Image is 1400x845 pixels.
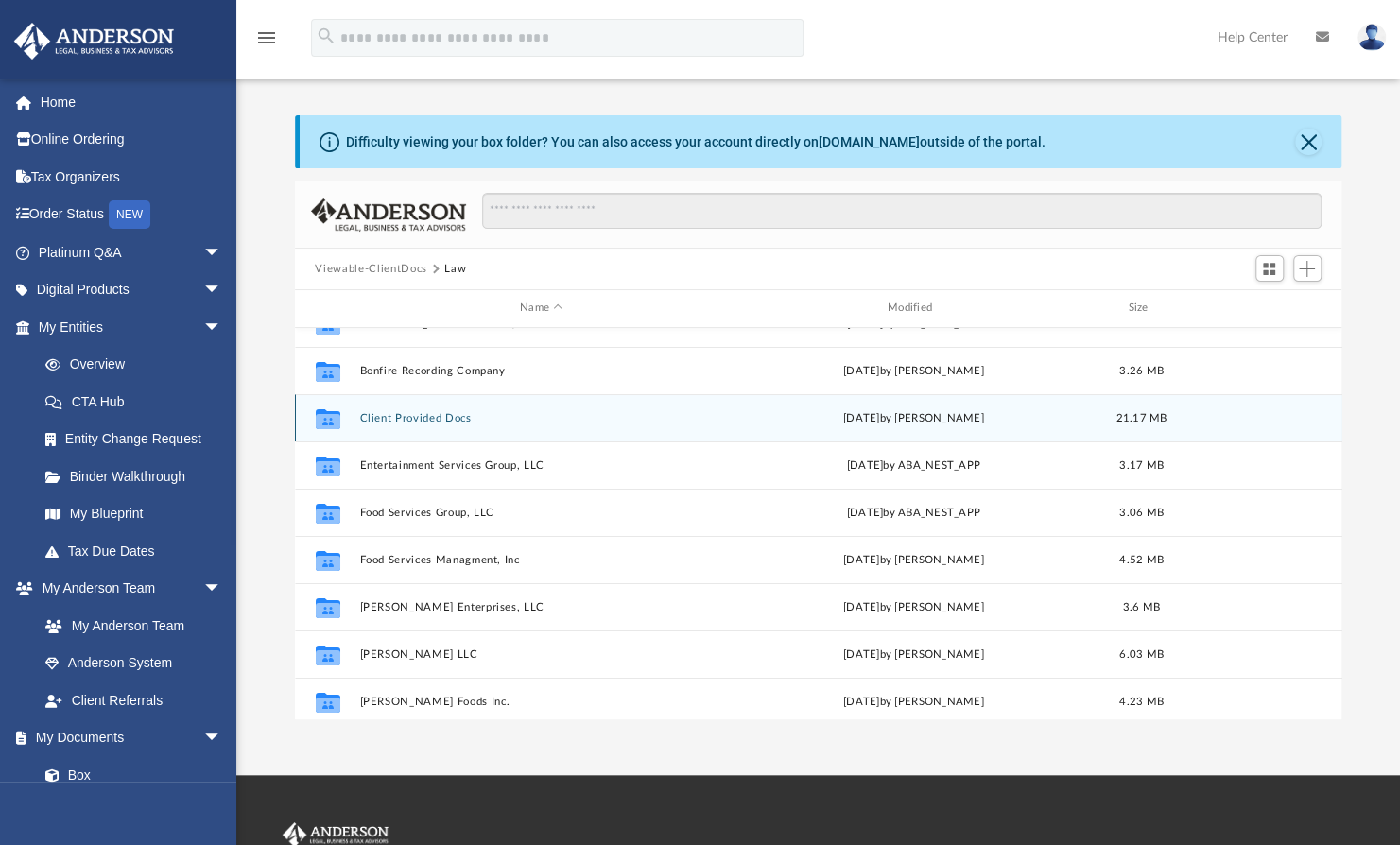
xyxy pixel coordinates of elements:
div: id [302,300,350,317]
a: Online Ordering [13,121,251,159]
div: grid [295,328,1342,720]
button: Asset Management Solutions, Inc. [359,318,723,330]
span: 3.6 MB [1122,601,1160,612]
div: [DATE] by [PERSON_NAME] [732,551,1096,568]
div: [DATE] by [PERSON_NAME] [732,409,1096,426]
span: arrow_drop_down [203,570,241,609]
a: Home [13,83,251,121]
span: 3.17 MB [1119,459,1164,470]
button: Bonfire Recording Company [359,365,723,377]
a: CTA Hub [26,383,251,421]
div: [DATE] by [PERSON_NAME] [732,693,1096,710]
div: Difficulty viewing your box folder? You can also access your account directly on outside of the p... [346,132,1046,152]
a: Tax Organizers [13,158,251,196]
input: Search files and folders [482,193,1321,229]
a: [DOMAIN_NAME] [819,134,920,149]
button: Law [444,261,466,278]
span: 3.06 MB [1119,507,1164,517]
a: Entity Change Request [26,421,251,458]
div: id [1187,300,1320,317]
img: User Pic [1357,24,1386,51]
div: [DATE] by [PERSON_NAME] [732,362,1096,379]
button: [PERSON_NAME] Foods Inc. [359,696,723,708]
div: [DATE] by ABA_NEST_APP [732,315,1096,332]
a: My Entitiesarrow_drop_down [13,308,251,346]
div: NEW [109,200,150,229]
span: 3.26 MB [1119,365,1164,375]
button: Close [1295,129,1322,155]
button: Food Services Group, LLC [359,507,723,519]
a: My Documentsarrow_drop_down [13,719,241,757]
div: [DATE] by [PERSON_NAME] [732,646,1096,663]
i: search [316,26,337,46]
span: arrow_drop_down [203,719,241,758]
span: 4.54 MB [1119,318,1164,328]
a: menu [255,36,278,49]
a: Binder Walkthrough [26,457,251,495]
button: Food Services Managment, Inc [359,554,723,566]
button: [PERSON_NAME] Enterprises, LLC [359,601,723,613]
div: Name [358,300,722,317]
span: arrow_drop_down [203,271,241,310]
button: Entertainment Services Group, LLC [359,459,723,472]
a: Platinum Q&Aarrow_drop_down [13,233,251,271]
img: Anderson Advisors Platinum Portal [9,23,180,60]
span: 4.23 MB [1119,696,1164,706]
a: Overview [26,346,251,384]
a: My Blueprint [26,495,241,533]
button: Switch to Grid View [1255,255,1284,282]
div: Modified [731,300,1095,317]
a: Box [26,756,232,794]
a: My Anderson Teamarrow_drop_down [13,570,241,608]
span: 4.52 MB [1119,554,1164,564]
button: Viewable-ClientDocs [315,261,426,278]
button: Add [1293,255,1322,282]
span: 21.17 MB [1115,412,1167,422]
span: arrow_drop_down [203,233,241,272]
span: 6.03 MB [1119,648,1164,659]
a: Tax Due Dates [26,532,251,570]
a: Client Referrals [26,681,241,719]
a: Digital Productsarrow_drop_down [13,271,251,309]
span: arrow_drop_down [203,308,241,347]
a: My Anderson Team [26,607,232,645]
button: Client Provided Docs [359,412,723,424]
a: Order StatusNEW [13,196,251,234]
i: menu [255,26,278,49]
div: [DATE] by ABA_NEST_APP [732,457,1096,474]
div: [DATE] by [PERSON_NAME] [732,598,1096,615]
div: Size [1103,300,1179,317]
a: Anderson System [26,645,241,682]
div: [DATE] by ABA_NEST_APP [732,504,1096,521]
button: [PERSON_NAME] LLC [359,648,723,661]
